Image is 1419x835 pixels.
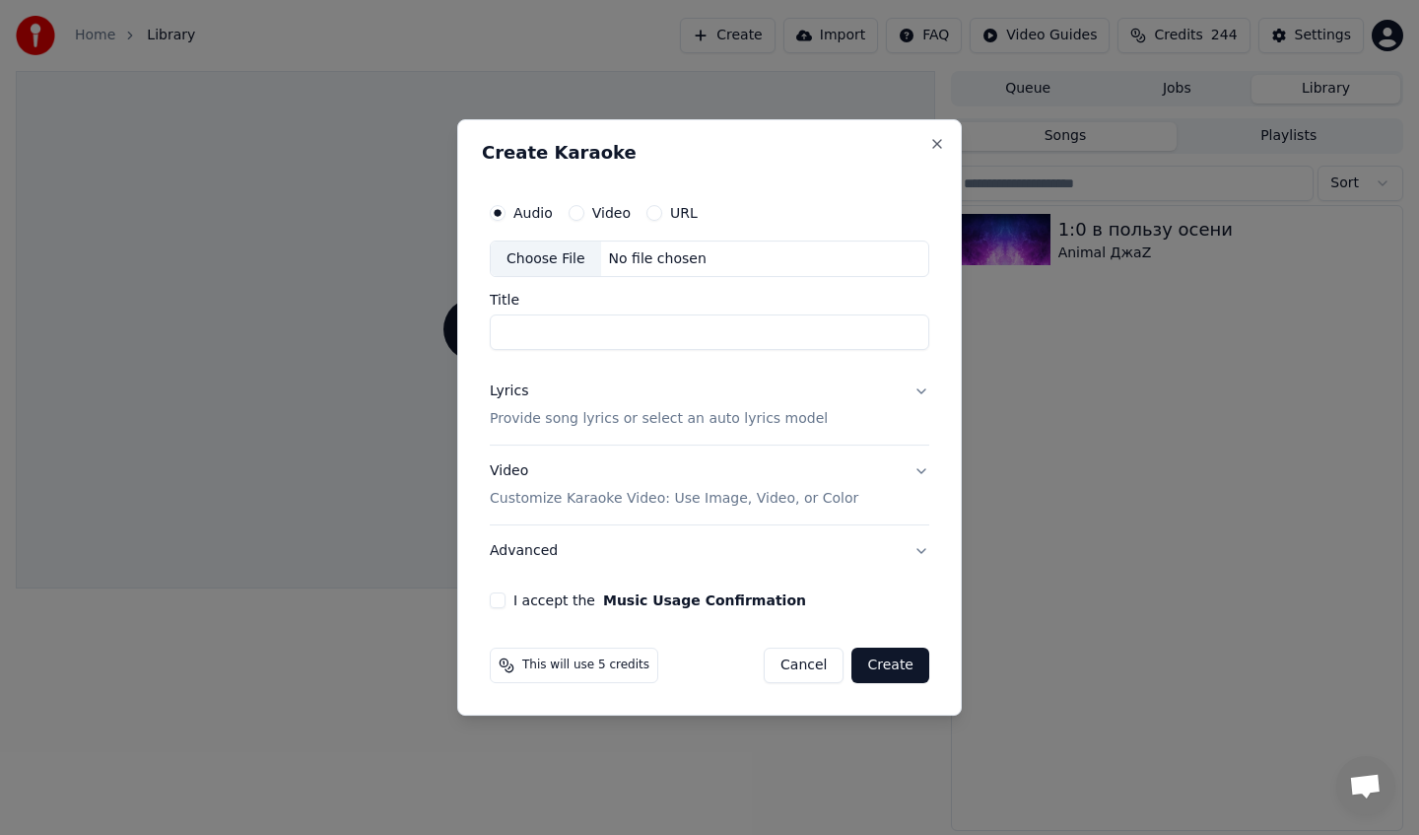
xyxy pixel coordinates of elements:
[764,648,844,683] button: Cancel
[851,648,929,683] button: Create
[592,206,631,220] label: Video
[490,367,929,446] button: LyricsProvide song lyrics or select an auto lyrics model
[490,525,929,577] button: Advanced
[522,658,649,673] span: This will use 5 credits
[490,447,929,525] button: VideoCustomize Karaoke Video: Use Image, Video, or Color
[490,462,858,510] div: Video
[491,242,601,277] div: Choose File
[601,249,714,269] div: No file chosen
[482,144,937,162] h2: Create Karaoke
[670,206,698,220] label: URL
[513,593,806,607] label: I accept the
[490,410,828,430] p: Provide song lyrics or select an auto lyrics model
[513,206,553,220] label: Audio
[490,489,858,509] p: Customize Karaoke Video: Use Image, Video, or Color
[490,383,528,402] div: Lyrics
[490,294,929,308] label: Title
[603,593,806,607] button: I accept the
